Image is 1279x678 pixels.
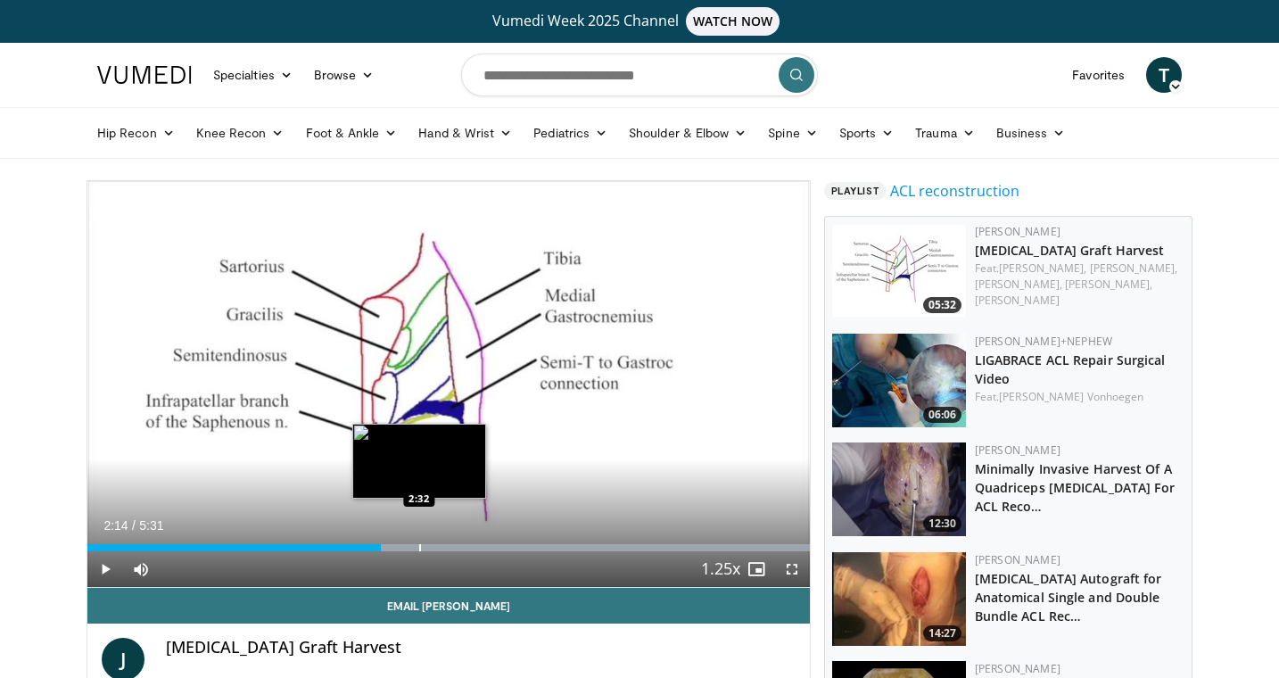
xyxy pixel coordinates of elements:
a: [PERSON_NAME]+Nephew [975,334,1112,349]
video-js: Video Player [87,181,810,588]
a: [PERSON_NAME] [975,552,1060,567]
span: 12:30 [923,516,961,532]
div: Feat. [975,389,1184,405]
span: 2:14 [103,518,128,533]
a: [PERSON_NAME], [975,277,1062,292]
div: Progress Bar [87,544,810,551]
a: Pediatrics [523,115,618,151]
a: Sports [829,115,905,151]
a: 12:30 [832,442,966,536]
a: Foot & Ankle [295,115,408,151]
a: LIGABRACE ACL Repair Surgical Video [975,351,1166,387]
a: 06:06 [832,334,966,427]
h4: [MEDICAL_DATA] Graft Harvest [166,638,796,657]
img: 4677d53b-3fb6-4d41-b6b0-36edaa8048fb.150x105_q85_crop-smart_upscale.jpg [832,334,966,427]
a: [PERSON_NAME] [975,224,1060,239]
a: Minimally Invasive Harvest Of A Quadriceps [MEDICAL_DATA] For ACL Reco… [975,460,1176,515]
a: [PERSON_NAME] Vonhoegen [999,389,1143,404]
span: WATCH NOW [686,7,780,36]
a: [PERSON_NAME], [1065,277,1152,292]
button: Play [87,551,123,587]
button: Enable picture-in-picture mode [739,551,774,587]
a: [MEDICAL_DATA] Graft Harvest [975,242,1165,259]
img: 281064_0003_1.png.150x105_q85_crop-smart_upscale.jpg [832,552,966,646]
a: Hip Recon [87,115,186,151]
a: [PERSON_NAME] [975,293,1060,308]
a: Trauma [904,115,986,151]
a: [PERSON_NAME] [975,661,1060,676]
a: T [1146,57,1182,93]
button: Fullscreen [774,551,810,587]
a: [PERSON_NAME] [975,442,1060,458]
img: VuMedi Logo [97,66,192,84]
a: Knee Recon [186,115,295,151]
span: 06:06 [923,407,961,423]
span: 14:27 [923,625,961,641]
a: Email [PERSON_NAME] [87,588,810,624]
a: Vumedi Week 2025 ChannelWATCH NOW [100,7,1179,36]
a: [MEDICAL_DATA] Autograft for Anatomical Single and Double Bundle ACL Rec… [975,570,1162,624]
input: Search topics, interventions [461,54,818,96]
a: 14:27 [832,552,966,646]
a: 05:32 [832,224,966,318]
img: FZUcRHgrY5h1eNdH4xMDoxOjA4MTsiGN.150x105_q85_crop-smart_upscale.jpg [832,442,966,536]
a: Business [986,115,1077,151]
button: Mute [123,551,159,587]
span: 5:31 [139,518,163,533]
a: Hand & Wrist [408,115,523,151]
a: [PERSON_NAME], [1090,260,1177,276]
span: 05:32 [923,297,961,313]
a: Spine [757,115,828,151]
a: Favorites [1061,57,1135,93]
a: Browse [303,57,385,93]
a: Specialties [202,57,303,93]
a: Shoulder & Elbow [618,115,757,151]
a: [PERSON_NAME], [999,260,1086,276]
button: Playback Rate [703,551,739,587]
a: ACL reconstruction [890,180,1019,202]
span: Playlist [824,182,887,200]
img: bb6d74a6-6ded-4ffa-8626-acfcf4fee43e.150x105_q85_crop-smart_upscale.jpg [832,224,966,318]
span: / [132,518,136,533]
div: Feat. [975,260,1184,309]
img: image.jpeg [352,424,486,499]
